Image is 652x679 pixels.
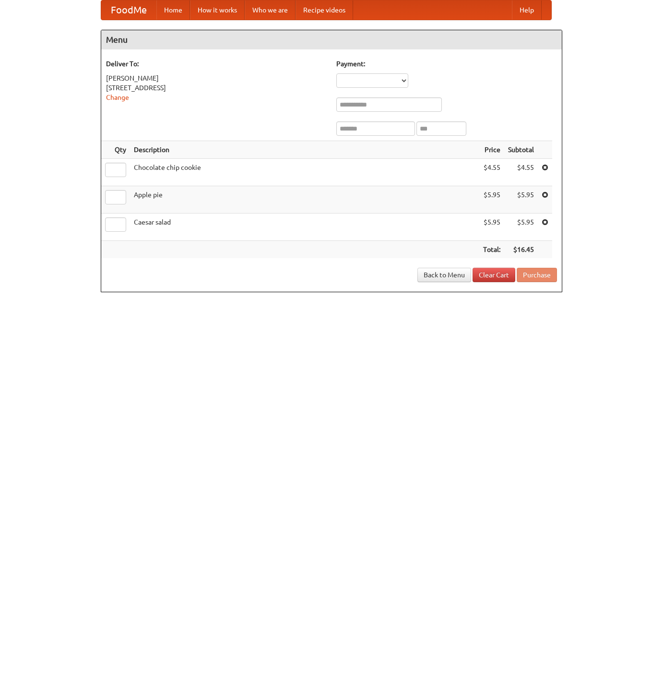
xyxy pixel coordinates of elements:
[106,94,129,101] a: Change
[101,30,562,49] h4: Menu
[130,141,479,159] th: Description
[106,83,327,93] div: [STREET_ADDRESS]
[101,0,156,20] a: FoodMe
[479,186,504,214] td: $5.95
[130,186,479,214] td: Apple pie
[101,141,130,159] th: Qty
[504,241,538,259] th: $16.45
[504,141,538,159] th: Subtotal
[245,0,296,20] a: Who we are
[296,0,353,20] a: Recipe videos
[512,0,542,20] a: Help
[504,159,538,186] td: $4.55
[336,59,557,69] h5: Payment:
[479,141,504,159] th: Price
[417,268,471,282] a: Back to Menu
[106,73,327,83] div: [PERSON_NAME]
[504,214,538,241] td: $5.95
[517,268,557,282] button: Purchase
[473,268,515,282] a: Clear Cart
[479,214,504,241] td: $5.95
[106,59,327,69] h5: Deliver To:
[190,0,245,20] a: How it works
[156,0,190,20] a: Home
[479,241,504,259] th: Total:
[479,159,504,186] td: $4.55
[130,214,479,241] td: Caesar salad
[130,159,479,186] td: Chocolate chip cookie
[504,186,538,214] td: $5.95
